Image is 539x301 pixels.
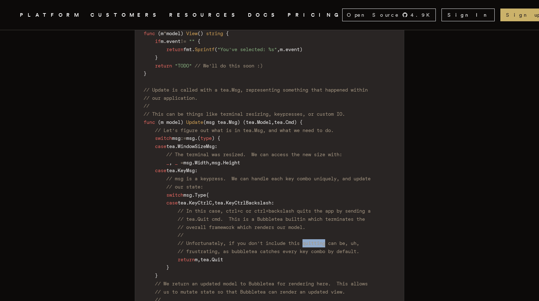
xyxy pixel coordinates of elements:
[20,11,82,20] button: PLATFORM
[288,11,342,20] a: PRICING
[192,160,195,165] span: .
[163,38,166,44] span: .
[178,143,215,149] span: WindowSizeMsg
[192,192,195,198] span: .
[209,257,212,262] span: .
[158,31,161,36] span: (
[200,31,203,36] span: )
[178,257,195,262] span: return
[175,160,178,165] span: _
[274,119,283,125] span: tea
[277,46,280,52] span: ,
[206,119,226,125] span: msg tea
[180,31,183,36] span: )
[178,200,186,206] span: tea
[180,160,183,165] span: =
[203,119,206,125] span: (
[198,135,200,141] span: (
[183,46,192,52] span: fmt
[144,71,146,76] span: }
[300,119,302,125] span: {
[180,38,186,44] span: !=
[166,264,169,270] span: }
[257,119,271,125] span: Model
[90,11,161,20] a: CUSTOMERS
[285,46,300,52] span: event
[186,119,203,125] span: Update
[155,63,172,69] span: return
[212,135,215,141] span: )
[175,63,192,69] span: "TODO"
[161,119,180,125] span: m model
[178,232,183,238] span: //
[212,160,220,165] span: msg
[169,11,239,20] button: RESOURCES
[144,31,155,36] span: func
[283,46,285,52] span: .
[215,46,217,52] span: (
[144,111,345,117] span: // This can be things like terminal resizing, keypresses, or custom IO.
[195,46,215,52] span: Sprintf
[155,273,158,278] span: }
[271,119,274,125] span: ,
[200,257,209,262] span: tea
[144,95,198,101] span: // our application.
[285,119,294,125] span: Cmd
[441,9,495,21] a: Sign In
[206,31,223,36] span: string
[217,135,220,141] span: {
[144,119,155,125] span: func
[237,119,240,125] span: )
[195,63,263,69] span: // We'll do this soon :)
[155,281,368,286] span: // We return an updated model to Bubbletea for rendering here. This allows
[347,11,399,18] span: Open Source
[144,103,149,109] span: //
[220,160,223,165] span: .
[195,168,198,173] span: :
[155,38,161,44] span: if
[166,200,178,206] span: case
[200,135,212,141] span: type
[223,200,226,206] span: .
[246,119,254,125] span: tea
[192,46,195,52] span: .
[178,240,359,246] span: // Unfortunately, if you don't include this quitting can be, uh,
[158,119,161,125] span: (
[283,119,285,125] span: .
[198,257,200,262] span: ,
[155,168,166,173] span: case
[280,46,283,52] span: m
[178,224,305,230] span: // overall framework which renders our model.
[175,143,178,149] span: .
[186,135,195,141] span: msg
[183,192,192,198] span: msg
[175,168,178,173] span: .
[166,38,180,44] span: event
[166,152,342,157] span: // The terminal was resized. We can access the new size with:
[411,11,434,18] span: 4.9 K
[186,200,189,206] span: .
[166,192,183,198] span: switch
[226,119,229,125] span: .
[226,200,271,206] span: KeyCtrlBackslash
[144,87,368,93] span: // Update is called with a tea.Msg, representing something that happened within
[212,200,215,206] span: ,
[186,31,198,36] span: View
[198,38,200,44] span: {
[166,168,175,173] span: tea
[166,46,183,52] span: return
[223,160,240,165] span: Height
[178,168,195,173] span: KeyMsg
[172,135,180,141] span: msg
[254,119,257,125] span: .
[248,11,279,20] a: DOCS
[189,200,212,206] span: KeyCtrlC
[189,38,195,44] span: ""
[180,135,186,141] span: :=
[217,46,277,52] span: "You've selected: %s"
[178,216,365,222] span: // tea.Quit cmd. This is a Bubbletea builtin which terminates the
[155,55,158,60] span: }
[169,160,172,165] span: ,
[183,160,192,165] span: msg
